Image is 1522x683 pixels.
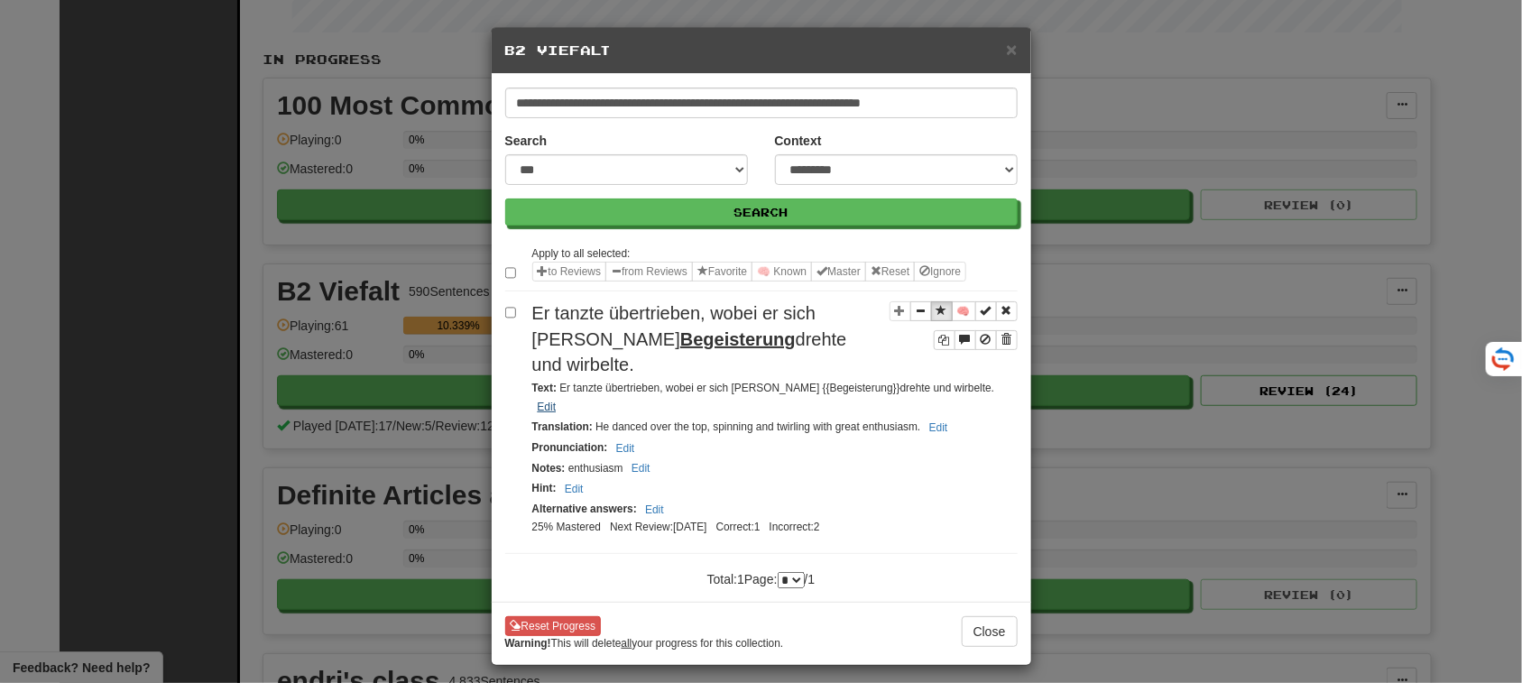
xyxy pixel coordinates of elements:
[680,329,796,349] u: Begeisterung
[692,262,752,282] button: Favorite
[934,330,1018,350] div: Sentence controls
[532,247,631,260] small: Apply to all selected:
[505,637,551,650] strong: Warning!
[865,262,915,282] button: Reset
[622,637,632,650] u: all
[532,462,656,475] small: enthusiasm
[712,520,765,535] li: Correct: 1
[532,382,995,412] small: Er tanzte übertrieben, wobei er sich [PERSON_NAME] {{Begeisterung}}drehte und wirbelte.
[611,438,641,458] button: Edit
[1006,40,1017,59] button: Close
[752,262,812,282] button: 🧠 Known
[532,420,954,433] small: He danced over the top, spinning and twirling with great enthusiasm.
[532,262,607,282] button: to Reviews
[532,462,566,475] strong: Notes :
[914,262,966,282] button: Ignore
[605,262,693,282] button: from Reviews
[962,616,1018,647] button: Close
[505,198,1018,226] button: Search
[528,520,606,535] li: 25% Mastered
[952,301,976,321] button: 🧠
[559,479,589,499] button: Edit
[671,563,851,588] div: Total: 1 Page: / 1
[532,441,608,454] strong: Pronunciation :
[532,420,593,433] strong: Translation :
[1006,39,1017,60] span: ×
[775,132,822,150] label: Context
[505,616,602,636] button: Reset Progress
[532,503,637,515] strong: Alternative answers :
[505,132,548,150] label: Search
[605,520,711,535] li: Next Review: [DATE]
[532,482,557,494] strong: Hint :
[532,262,967,282] div: Sentence options
[640,500,669,520] button: Edit
[765,520,825,535] li: Incorrect: 2
[924,418,954,438] button: Edit
[505,42,1018,60] h5: B2 Viefalt
[811,262,866,282] button: Master
[626,458,656,478] button: Edit
[532,397,562,417] button: Edit
[532,382,558,394] strong: Text :
[890,300,1018,350] div: Sentence controls
[532,303,847,374] span: Er tanzte übertrieben, wobei er sich [PERSON_NAME] drehte und wirbelte.
[505,636,784,651] small: This will delete your progress for this collection.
